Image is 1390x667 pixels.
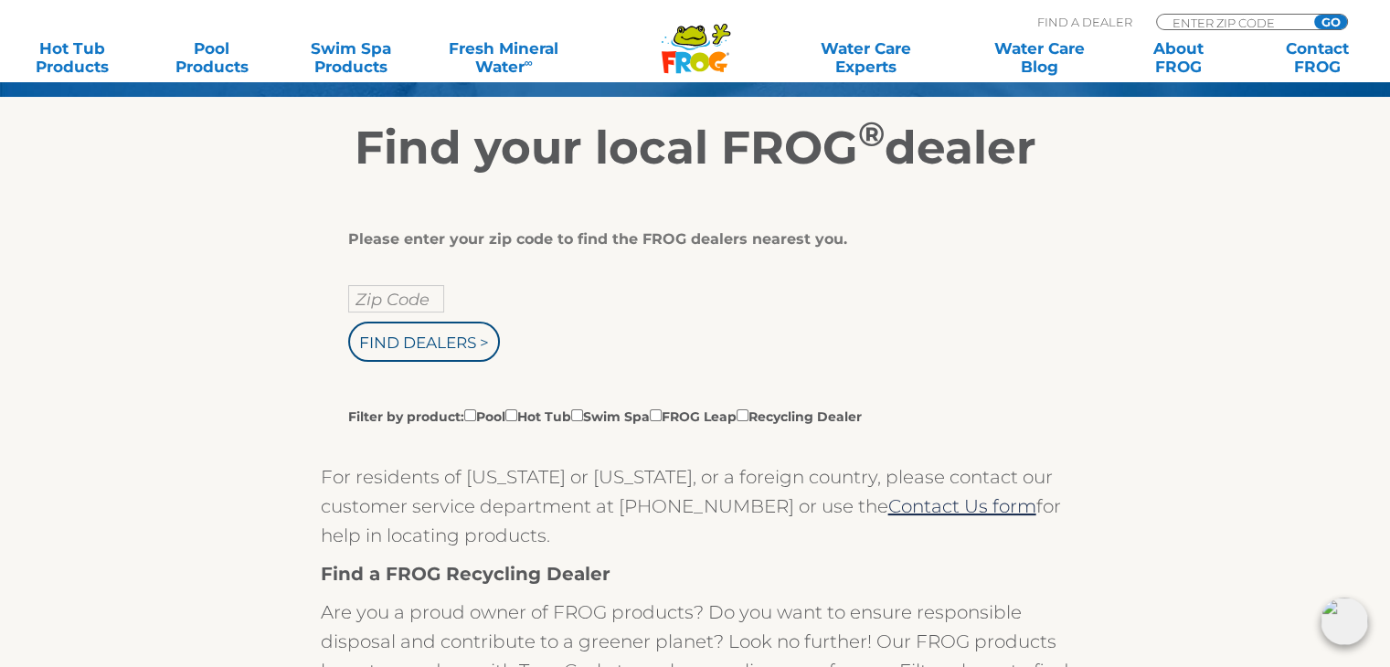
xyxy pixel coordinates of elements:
[321,563,610,585] strong: Find a FROG Recycling Dealer
[1264,39,1372,76] a: ContactFROG
[348,322,500,362] input: Find Dealers >
[737,409,748,421] input: Filter by product:PoolHot TubSwim SpaFROG LeapRecycling Dealer
[1321,598,1368,645] img: openIcon
[321,462,1070,550] p: For residents of [US_STATE] or [US_STATE], or a foreign country, please contact our customer serv...
[650,409,662,421] input: Filter by product:PoolHot TubSwim SpaFROG LeapRecycling Dealer
[888,495,1036,517] a: Contact Us form
[858,113,885,154] sup: ®
[524,56,532,69] sup: ∞
[297,39,405,76] a: Swim SpaProducts
[1124,39,1232,76] a: AboutFROG
[1037,14,1132,30] p: Find A Dealer
[778,39,954,76] a: Water CareExperts
[436,39,571,76] a: Fresh MineralWater∞
[348,230,1029,249] div: Please enter your zip code to find the FROG dealers nearest you.
[18,39,126,76] a: Hot TubProducts
[348,406,862,426] label: Filter by product: Pool Hot Tub Swim Spa FROG Leap Recycling Dealer
[985,39,1093,76] a: Water CareBlog
[1314,15,1347,29] input: GO
[157,39,265,76] a: PoolProducts
[464,409,476,421] input: Filter by product:PoolHot TubSwim SpaFROG LeapRecycling Dealer
[1171,15,1294,30] input: Zip Code Form
[571,409,583,421] input: Filter by product:PoolHot TubSwim SpaFROG LeapRecycling Dealer
[505,409,517,421] input: Filter by product:PoolHot TubSwim SpaFROG LeapRecycling Dealer
[133,121,1257,175] h2: Find your local FROG dealer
